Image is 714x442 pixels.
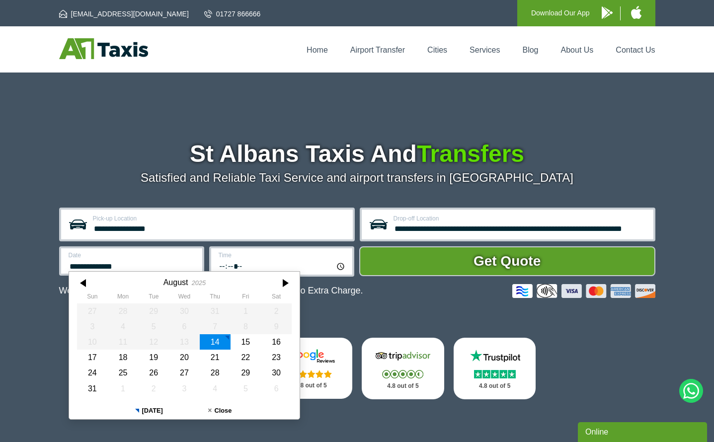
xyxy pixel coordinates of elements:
[230,319,261,334] div: 08 August 2025
[602,6,613,19] img: A1 Taxis Android App
[307,46,328,54] a: Home
[138,303,169,319] div: 29 July 2025
[373,380,433,392] p: 4.8 out of 5
[512,284,655,298] img: Credit And Debit Cards
[465,349,525,364] img: Trustpilot
[77,303,108,319] div: 27 July 2025
[362,338,444,399] a: Tripadvisor Stars 4.8 out of 5
[230,303,261,319] div: 01 August 2025
[561,46,594,54] a: About Us
[77,319,108,334] div: 03 August 2025
[230,350,261,365] div: 22 August 2025
[138,293,169,303] th: Tuesday
[191,279,205,287] div: 2025
[169,365,200,380] div: 27 August 2025
[138,365,169,380] div: 26 August 2025
[169,293,200,303] th: Wednesday
[59,38,148,59] img: A1 Taxis St Albans LTD
[107,319,138,334] div: 04 August 2025
[59,9,189,19] a: [EMAIL_ADDRESS][DOMAIN_NAME]
[531,7,590,19] p: Download Our App
[199,381,230,396] div: 04 September 2025
[219,252,346,258] label: Time
[470,46,500,54] a: Services
[373,349,433,364] img: Tripadvisor
[199,350,230,365] div: 21 August 2025
[261,303,292,319] div: 02 August 2025
[261,334,292,350] div: 16 August 2025
[230,334,261,350] div: 15 August 2025
[382,370,423,378] img: Stars
[261,319,292,334] div: 09 August 2025
[631,6,641,19] img: A1 Taxis iPhone App
[261,350,292,365] div: 23 August 2025
[59,286,363,296] p: We Now Accept Card & Contactless Payment In
[199,334,230,350] div: 14 August 2025
[138,334,169,350] div: 12 August 2025
[169,350,200,365] div: 20 August 2025
[184,402,255,419] button: Close
[169,319,200,334] div: 06 August 2025
[169,303,200,319] div: 30 July 2025
[138,319,169,334] div: 05 August 2025
[474,370,516,378] img: Stars
[107,293,138,303] th: Monday
[616,46,655,54] a: Contact Us
[77,334,108,350] div: 10 August 2025
[199,365,230,380] div: 28 August 2025
[204,9,261,19] a: 01727 866666
[454,338,536,399] a: Trustpilot Stars 4.8 out of 5
[291,370,332,378] img: Stars
[169,334,200,350] div: 13 August 2025
[107,365,138,380] div: 25 August 2025
[138,381,169,396] div: 02 September 2025
[69,252,196,258] label: Date
[417,141,524,167] span: Transfers
[107,303,138,319] div: 28 July 2025
[261,381,292,396] div: 06 September 2025
[465,380,525,392] p: 4.8 out of 5
[138,350,169,365] div: 19 August 2025
[93,216,347,221] label: Pick-up Location
[199,293,230,303] th: Thursday
[522,46,538,54] a: Blog
[107,334,138,350] div: 11 August 2025
[270,338,352,399] a: Google Stars 4.8 out of 5
[77,293,108,303] th: Sunday
[199,319,230,334] div: 07 August 2025
[77,350,108,365] div: 17 August 2025
[394,216,647,221] label: Drop-off Location
[359,246,655,276] button: Get Quote
[230,293,261,303] th: Friday
[578,420,709,442] iframe: chat widget
[261,293,292,303] th: Saturday
[77,365,108,380] div: 24 August 2025
[427,46,447,54] a: Cities
[77,381,108,396] div: 31 August 2025
[113,402,184,419] button: [DATE]
[59,171,655,185] p: Satisfied and Reliable Taxi Service and airport transfers in [GEOGRAPHIC_DATA]
[107,381,138,396] div: 01 September 2025
[261,365,292,380] div: 30 August 2025
[281,379,341,392] p: 4.8 out of 5
[249,286,363,295] span: The Car at No Extra Charge.
[199,303,230,319] div: 31 July 2025
[350,46,405,54] a: Airport Transfer
[169,381,200,396] div: 03 September 2025
[107,350,138,365] div: 18 August 2025
[281,349,341,364] img: Google
[163,278,188,287] div: August
[59,142,655,166] h1: St Albans Taxis And
[230,365,261,380] div: 29 August 2025
[230,381,261,396] div: 05 September 2025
